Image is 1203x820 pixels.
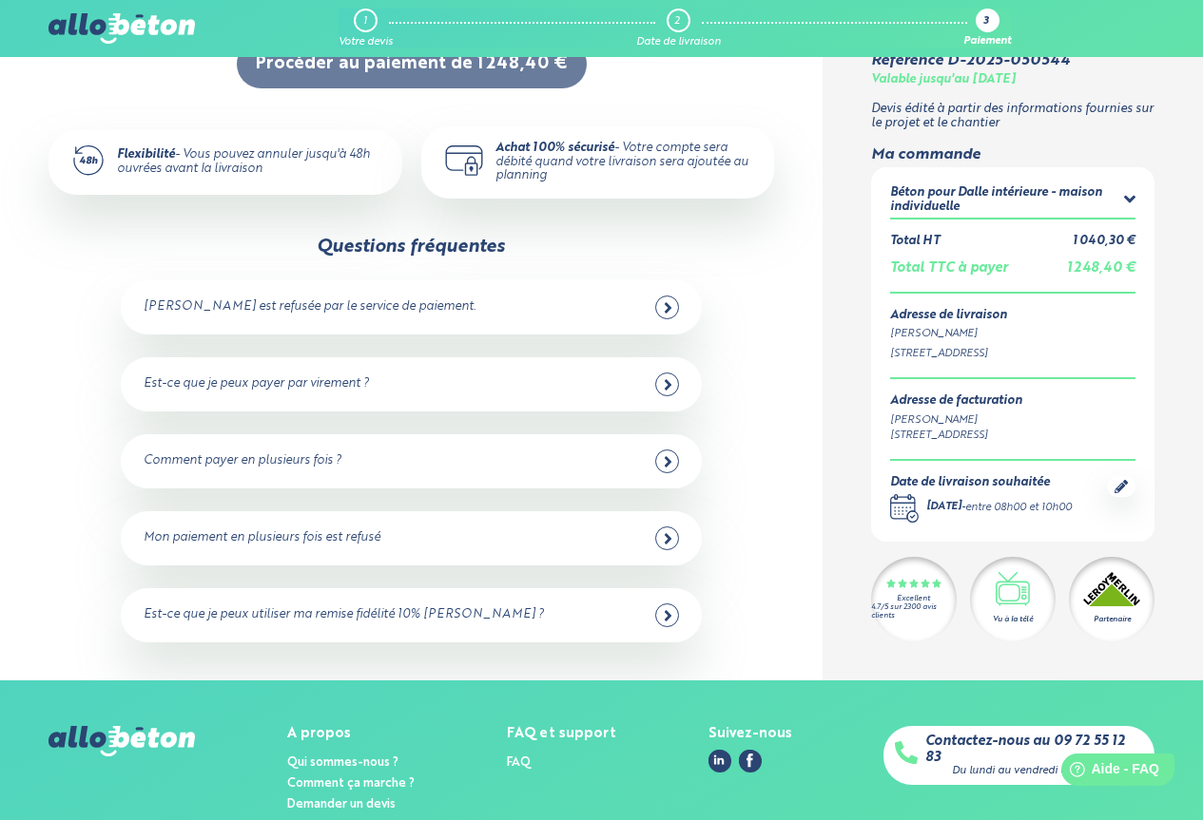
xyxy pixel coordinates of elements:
[963,9,1011,48] a: 3 Paiement
[237,40,587,88] button: Procèder au paiement de 1 248,40 €
[871,52,1070,69] div: Référence D-2025-050544
[287,726,415,742] div: A propos
[983,16,989,29] div: 3
[965,501,1072,517] div: entre 08h00 et 10h00
[871,604,957,621] div: 4.7/5 sur 2300 avis clients
[49,726,195,756] img: allobéton
[897,595,930,603] div: Excellent
[287,777,415,790] a: Comment ça marche ?
[926,501,961,517] div: [DATE]
[952,765,1116,777] div: Du lundi au vendredi de 9h à 18h
[890,429,1022,445] div: [STREET_ADDRESS]
[1094,614,1131,625] div: Partenaire
[507,756,531,769] a: FAQ
[144,300,475,315] div: [PERSON_NAME] est refusée par le service de paiement.
[890,260,1008,277] div: Total TTC à payer
[317,237,505,257] div: Questions fréquentes
[287,756,398,769] a: Qui sommes-nous ?
[117,148,378,176] div: - Vous pouvez annuler jusqu'à 48h ouvrées avant la livraison
[993,614,1033,625] div: Vu à la télé
[507,726,616,742] div: FAQ et support
[144,608,544,622] div: Est-ce que je peux utiliser ma remise fidélité 10% [PERSON_NAME] ?
[890,186,1124,214] div: Béton pour Dalle intérieure - maison individuelle
[890,236,940,250] div: Total HT
[890,476,1072,490] div: Date de livraison souhaitée
[890,394,1022,409] div: Adresse de facturation
[144,454,341,468] div: Comment payer en plusieurs fois ?
[49,13,195,44] img: allobéton
[339,9,393,48] a: 1 Votre devis
[1034,746,1182,799] iframe: Help widget launcher
[1067,261,1135,275] span: 1 248,40 €
[636,9,721,48] a: 2 Date de livraison
[871,103,1155,130] p: Devis édité à partir des informations fournies sur le projet et le chantier
[890,346,1136,362] div: [STREET_ADDRESS]
[495,142,752,183] div: - Votre compte sera débité quand votre livraison sera ajoutée au planning
[144,377,369,391] div: Est-ce que je peux payer par virement ?
[674,15,680,28] div: 2
[890,186,1136,218] summary: Béton pour Dalle intérieure - maison individuelle
[363,15,367,28] div: 1
[890,412,1022,429] div: [PERSON_NAME]
[871,146,1155,163] div: Ma commande
[1073,236,1135,250] div: 1 040,30 €
[495,142,614,154] strong: Achat 100% sécurisé
[339,36,393,48] div: Votre devis
[287,798,396,810] a: Demander un devis
[963,36,1011,48] div: Paiement
[890,327,1136,343] div: [PERSON_NAME]
[925,734,1143,765] a: Contactez-nous au 09 72 55 12 83
[636,36,721,48] div: Date de livraison
[117,148,175,161] strong: Flexibilité
[926,501,1072,517] div: -
[708,726,792,742] div: Suivez-nous
[890,309,1136,323] div: Adresse de livraison
[871,74,1016,88] div: Valable jusqu'au [DATE]
[144,531,380,545] div: Mon paiement en plusieurs fois est refusé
